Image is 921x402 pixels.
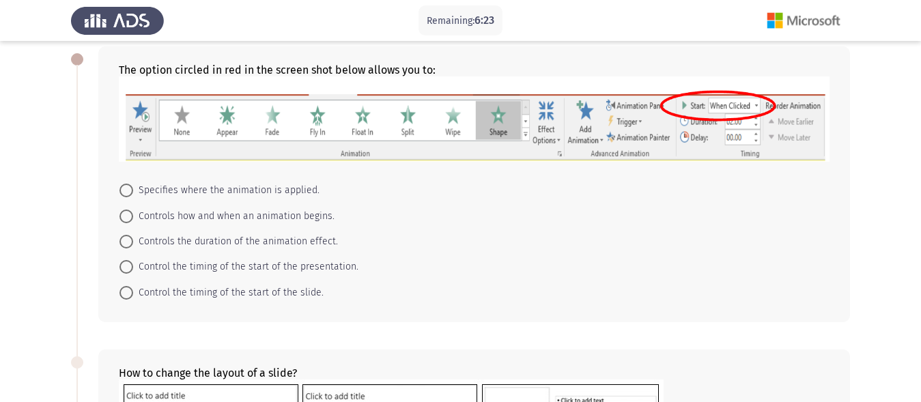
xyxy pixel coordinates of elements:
[133,233,338,250] span: Controls the duration of the animation effect.
[133,182,320,199] span: Specifies where the animation is applied.
[133,285,324,301] span: Control the timing of the start of the slide.
[474,14,494,27] span: 6:23
[133,208,335,225] span: Controls how and when an animation begins.
[757,1,850,40] img: Assessment logo of Microsoft (Word, Excel, PPT)
[71,1,164,40] img: Assess Talent Management logo
[427,12,494,29] p: Remaining:
[133,259,358,275] span: Control the timing of the start of the presentation.
[119,63,830,164] div: The option circled in red in the screen shot below allows you to:
[119,76,830,162] img: U2NyZWVuc2hvdCAyMDI0LTA1LTEzIGF0IDQuMDIuNTIgUE0ucG5nMTcxNTYwNTM5Njg0NQ==.png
